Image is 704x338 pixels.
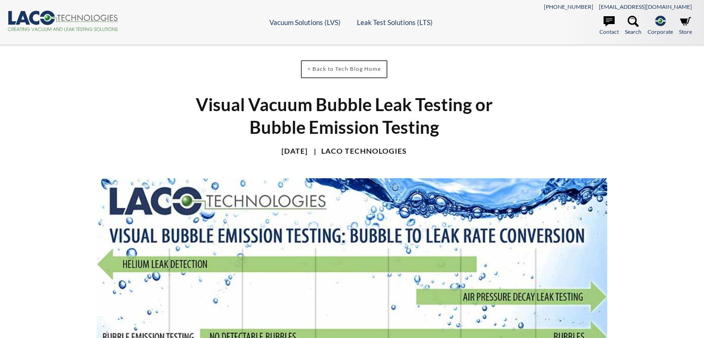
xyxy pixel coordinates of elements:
h4: [DATE] [281,146,308,156]
a: [EMAIL_ADDRESS][DOMAIN_NAME] [599,3,692,10]
a: [PHONE_NUMBER] [544,3,593,10]
a: Store [679,16,692,36]
h4: LACO Technologies [309,146,407,156]
a: < Back to Tech Blog Home [301,60,387,78]
a: Vacuum Solutions (LVS) [269,18,341,26]
h1: Visual Vacuum Bubble Leak Testing or Bubble Emission Testing [174,93,515,139]
a: Search [625,16,642,36]
a: Contact [599,16,619,36]
span: Corporate [648,27,673,36]
a: Leak Test Solutions (LTS) [357,18,433,26]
